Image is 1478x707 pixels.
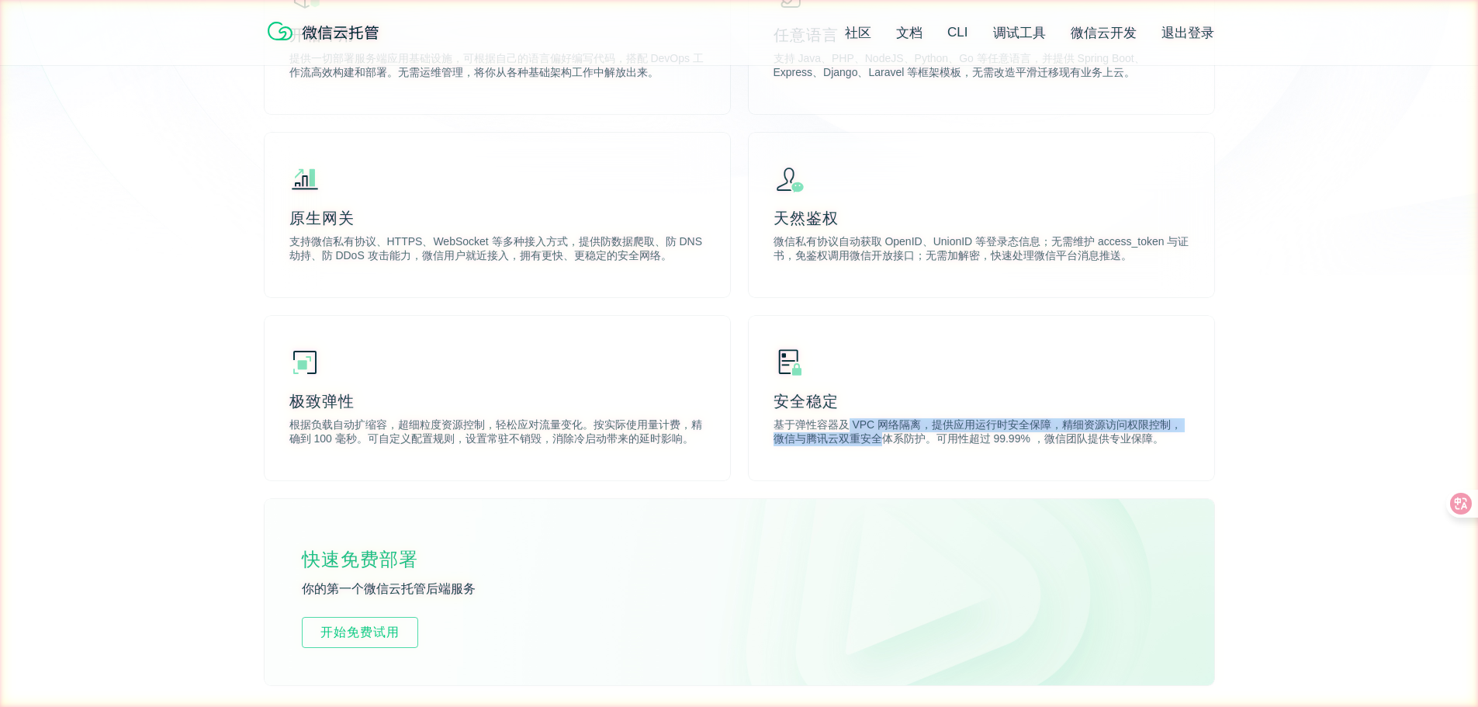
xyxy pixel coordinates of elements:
[289,390,705,412] p: 极致弹性
[845,24,871,42] a: 社区
[774,235,1189,266] p: 微信私有协议自动获取 OpenID、UnionID 等登录态信息；无需维护 access_token 与证书，免鉴权调用微信开放接口；无需加解密，快速处理微信平台消息推送。
[774,418,1189,449] p: 基于弹性容器及 VPC 网络隔离，提供应用运行时安全保障，精细资源访问权限控制，微信与腾讯云双重安全体系防护。可用性超过 99.99% ，微信团队提供专业保障。
[289,418,705,449] p: 根据负载自动扩缩容，超细粒度资源控制，轻松应对流量变化。按实际使用量计费，精确到 100 毫秒。可自定义配置规则，设置常驻不销毁，消除冷启动带来的延时影响。
[289,235,705,266] p: 支持微信私有协议、HTTPS、WebSocket 等多种接入方式，提供防数据爬取、防 DNS 劫持、防 DDoS 攻击能力，微信用户就近接入，拥有更快、更稳定的安全网络。
[303,623,417,642] span: 开始免费试用
[774,52,1189,83] p: 支持 Java、PHP、NodeJS、Python、Go 等任意语言，并提供 Spring Boot、Express、Django、Laravel 等框架模板，无需改造平滑迁移现有业务上云。
[265,16,389,47] img: 微信云托管
[265,36,389,49] a: 微信云托管
[1071,24,1137,42] a: 微信云开发
[302,544,457,575] p: 快速免费部署
[774,390,1189,412] p: 安全稳定
[993,24,1046,42] a: 调试工具
[1161,24,1214,42] a: 退出登录
[289,52,705,83] p: 提供一切部署服务端应用基础设施，可根据自己的语言偏好编写代码，搭配 DevOps 工作流高效构建和部署。无需运维管理，将你从各种基础架构工作中解放出来。
[896,24,922,42] a: 文档
[289,207,705,229] p: 原生网关
[774,207,1189,229] p: 天然鉴权
[302,581,535,598] p: 你的第一个微信云托管后端服务
[947,25,967,40] a: CLI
